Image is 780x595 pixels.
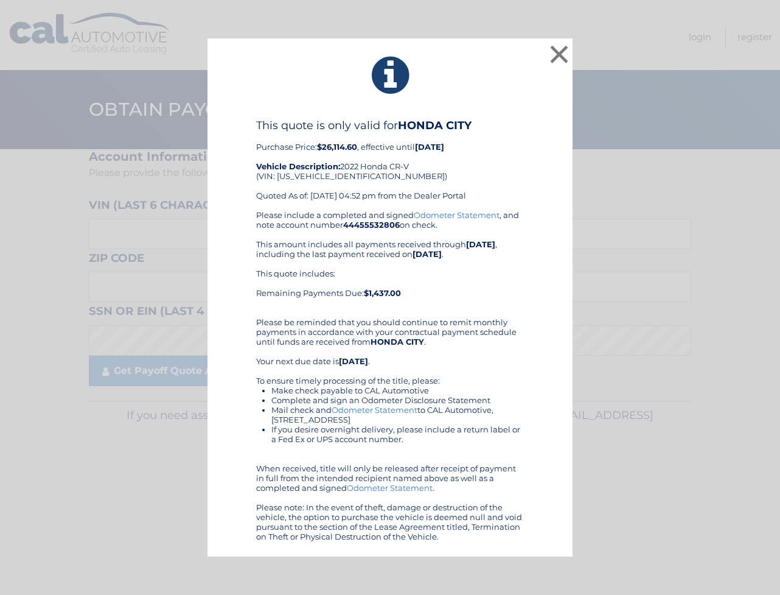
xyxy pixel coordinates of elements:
[256,269,524,308] div: This quote includes: Remaining Payments Due:
[343,220,400,230] b: 44455532806
[271,405,524,424] li: Mail check and to CAL Automotive, [STREET_ADDRESS]
[256,161,340,171] strong: Vehicle Description:
[339,356,368,366] b: [DATE]
[414,210,500,220] a: Odometer Statement
[415,142,444,152] b: [DATE]
[364,288,401,298] b: $1,437.00
[256,119,524,132] h4: This quote is only valid for
[347,483,433,493] a: Odometer Statement
[547,42,571,66] button: ×
[271,395,524,405] li: Complete and sign an Odometer Disclosure Statement
[371,337,424,347] b: HONDA CITY
[271,424,524,444] li: If you desire overnight delivery, please include a return label or a Fed Ex or UPS account number.
[271,386,524,395] li: Make check payable to CAL Automotive
[466,239,495,249] b: [DATE]
[332,405,417,415] a: Odometer Statement
[256,210,524,541] div: Please include a completed and signed , and note account number on check. This amount includes al...
[256,119,524,210] div: Purchase Price: , effective until 2022 Honda CR-V (VIN: [US_VEHICLE_IDENTIFICATION_NUMBER]) Quote...
[413,249,442,259] b: [DATE]
[317,142,357,152] b: $26,114.60
[398,119,472,132] b: HONDA CITY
